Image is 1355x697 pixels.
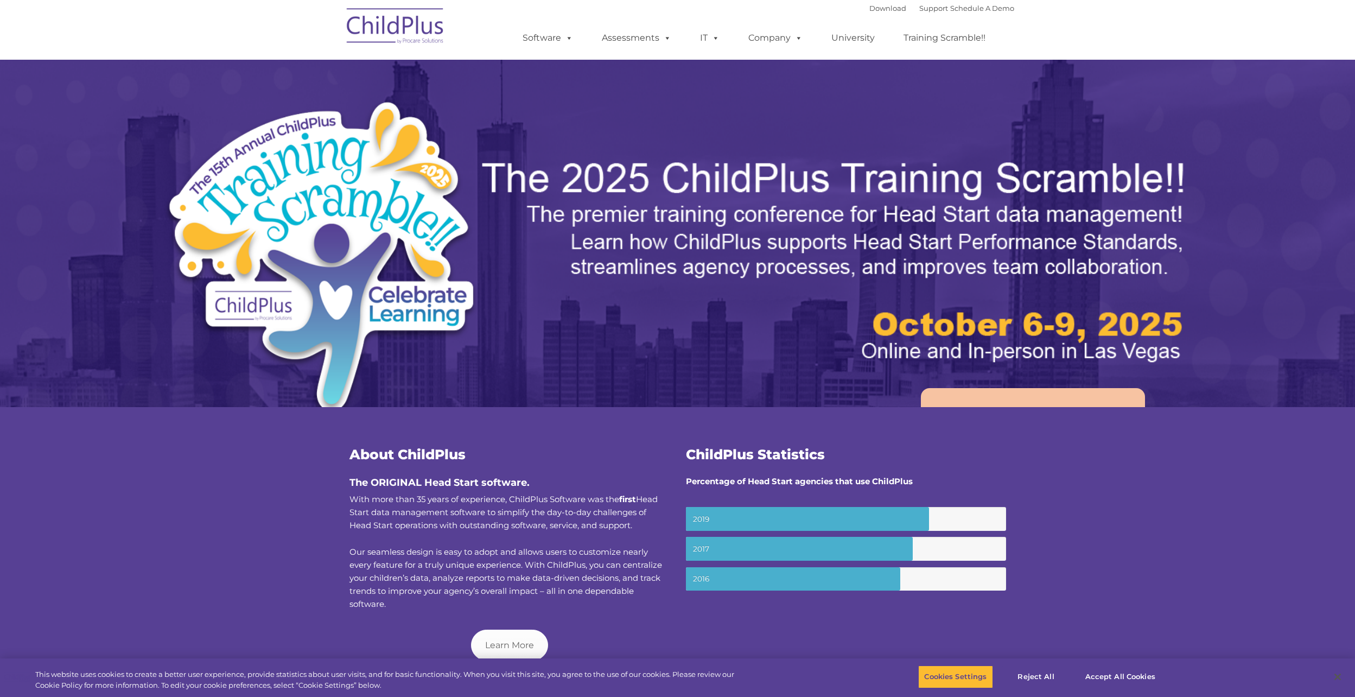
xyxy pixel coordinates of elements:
[686,567,1006,591] small: 2016
[950,4,1014,12] a: Schedule A Demo
[737,27,813,49] a: Company
[1326,665,1350,689] button: Close
[349,446,466,462] span: About ChildPlus
[349,477,530,489] span: The ORIGINAL Head Start software.
[869,4,906,12] a: Download
[686,446,825,462] span: ChildPlus Statistics
[471,630,548,661] a: Learn More
[1079,666,1161,688] button: Accept All Cookies
[919,4,948,12] a: Support
[918,666,993,688] button: Cookies Settings
[686,507,1006,531] small: 2019
[869,4,1014,12] font: |
[591,27,682,49] a: Assessments
[35,669,745,690] div: This website uses cookies to create a better user experience, provide statistics about user visit...
[921,388,1145,448] a: Learn More
[689,27,730,49] a: IT
[893,27,996,49] a: Training Scramble!!
[619,494,636,504] b: first
[686,476,913,486] strong: Percentage of Head Start agencies that use ChildPlus
[349,494,658,530] span: With more than 35 years of experience, ChildPlus Software was the Head Start data management soft...
[686,537,1006,561] small: 2017
[820,27,886,49] a: University
[1002,666,1070,688] button: Reject All
[349,547,662,609] span: Our seamless design is easy to adopt and allows users to customize nearly every feature for a tru...
[341,1,450,55] img: ChildPlus by Procare Solutions
[512,27,584,49] a: Software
